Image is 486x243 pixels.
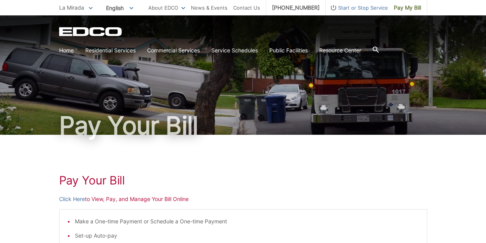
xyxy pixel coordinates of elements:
li: Set-up Auto-pay [75,231,419,240]
a: Commercial Services [147,46,200,55]
span: English [100,2,139,14]
a: Resource Center [319,46,361,55]
a: Service Schedules [211,46,258,55]
p: to View, Pay, and Manage Your Bill Online [59,195,427,203]
span: Pay My Bill [394,3,421,12]
a: Public Facilities [269,46,308,55]
a: Click Here [59,195,85,203]
a: Residential Services [85,46,136,55]
a: Contact Us [233,3,260,12]
a: Home [59,46,74,55]
h1: Pay Your Bill [59,173,427,187]
a: News & Events [191,3,227,12]
li: Make a One-time Payment or Schedule a One-time Payment [75,217,419,226]
h1: Pay Your Bill [59,113,427,138]
span: La Mirada [59,4,84,11]
a: EDCD logo. Return to the homepage. [59,27,123,36]
a: About EDCO [148,3,185,12]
